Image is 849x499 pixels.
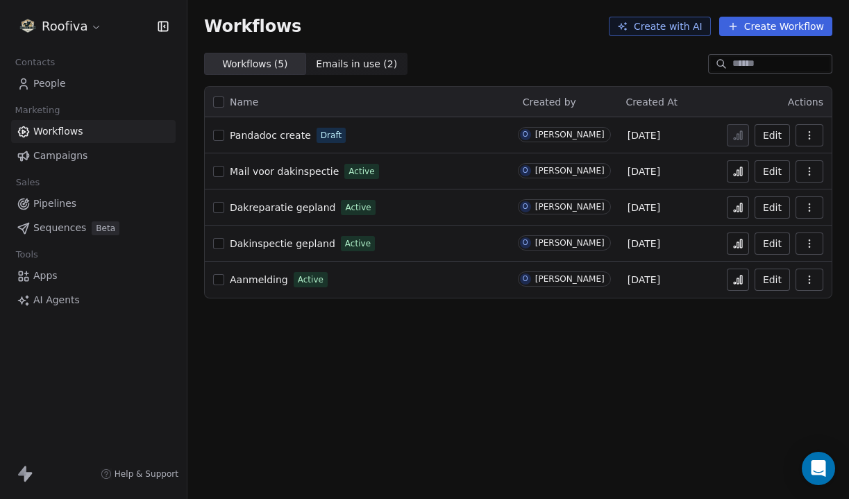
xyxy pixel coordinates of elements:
[230,128,311,142] a: Pandadoc create
[628,128,660,142] span: [DATE]
[33,124,83,139] span: Workflows
[11,192,176,215] a: Pipelines
[42,17,87,35] span: Roofiva
[345,201,371,214] span: Active
[348,165,374,178] span: Active
[535,130,605,139] div: [PERSON_NAME]
[523,273,528,285] div: O
[230,237,335,251] a: Dakinspectie gepland
[523,237,528,248] div: O
[230,166,339,177] span: Mail voor dakinspectie
[628,237,660,251] span: [DATE]
[11,289,176,312] a: AI Agents
[628,201,660,214] span: [DATE]
[11,144,176,167] a: Campaigns
[230,201,335,214] a: Dakreparatie gepland
[11,217,176,239] a: SequencesBeta
[115,468,178,480] span: Help & Support
[19,18,36,35] img: Roofiva%20logo%20flavicon.png
[230,164,339,178] a: Mail voor dakinspectie
[628,164,660,178] span: [DATE]
[345,237,371,250] span: Active
[755,160,790,183] button: Edit
[33,293,80,307] span: AI Agents
[9,52,61,73] span: Contacts
[101,468,178,480] a: Help & Support
[11,120,176,143] a: Workflows
[523,129,528,140] div: O
[11,264,176,287] a: Apps
[10,172,46,193] span: Sales
[33,76,66,91] span: People
[230,95,258,110] span: Name
[230,274,288,285] span: Aanmelding
[204,17,301,36] span: Workflows
[523,165,528,176] div: O
[316,57,397,71] span: Emails in use ( 2 )
[92,221,119,235] span: Beta
[10,244,44,265] span: Tools
[230,238,335,249] span: Dakinspectie gepland
[321,129,342,142] span: Draft
[535,166,605,176] div: [PERSON_NAME]
[755,196,790,219] button: Edit
[33,196,76,211] span: Pipelines
[11,72,176,95] a: People
[33,269,58,283] span: Apps
[535,274,605,284] div: [PERSON_NAME]
[755,269,790,291] button: Edit
[535,238,605,248] div: [PERSON_NAME]
[9,100,66,121] span: Marketing
[788,96,823,108] span: Actions
[33,221,86,235] span: Sequences
[719,17,832,36] button: Create Workflow
[535,202,605,212] div: [PERSON_NAME]
[625,96,678,108] span: Created At
[628,273,660,287] span: [DATE]
[17,15,105,38] button: Roofiva
[298,273,323,286] span: Active
[230,273,288,287] a: Aanmelding
[523,201,528,212] div: O
[523,96,576,108] span: Created by
[230,130,311,141] span: Pandadoc create
[755,232,790,255] button: Edit
[755,124,790,146] button: Edit
[33,149,87,163] span: Campaigns
[802,452,835,485] div: Open Intercom Messenger
[230,202,335,213] span: Dakreparatie gepland
[609,17,711,36] button: Create with AI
